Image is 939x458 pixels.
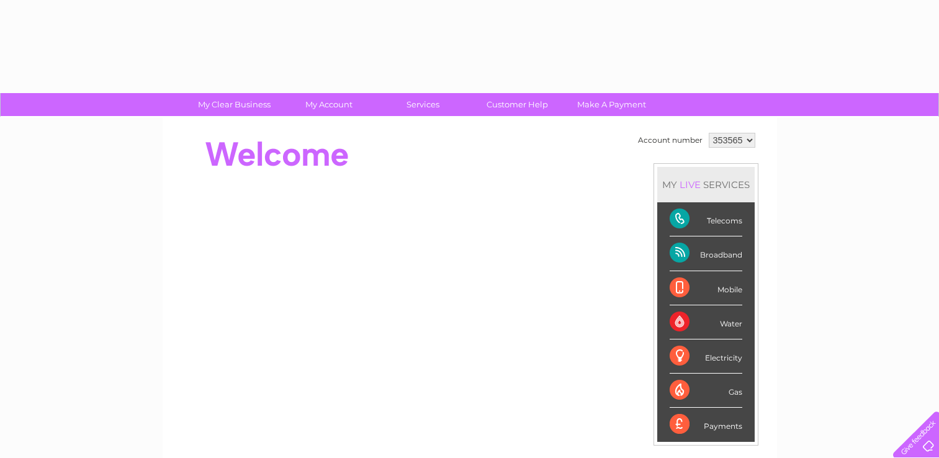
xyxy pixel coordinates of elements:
[277,93,380,116] a: My Account
[183,93,285,116] a: My Clear Business
[670,202,742,236] div: Telecoms
[670,271,742,305] div: Mobile
[670,236,742,271] div: Broadband
[372,93,474,116] a: Services
[670,374,742,408] div: Gas
[670,305,742,339] div: Water
[466,93,568,116] a: Customer Help
[677,179,703,191] div: LIVE
[670,408,742,441] div: Payments
[670,339,742,374] div: Electricity
[657,167,755,202] div: MY SERVICES
[635,130,706,151] td: Account number
[560,93,663,116] a: Make A Payment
